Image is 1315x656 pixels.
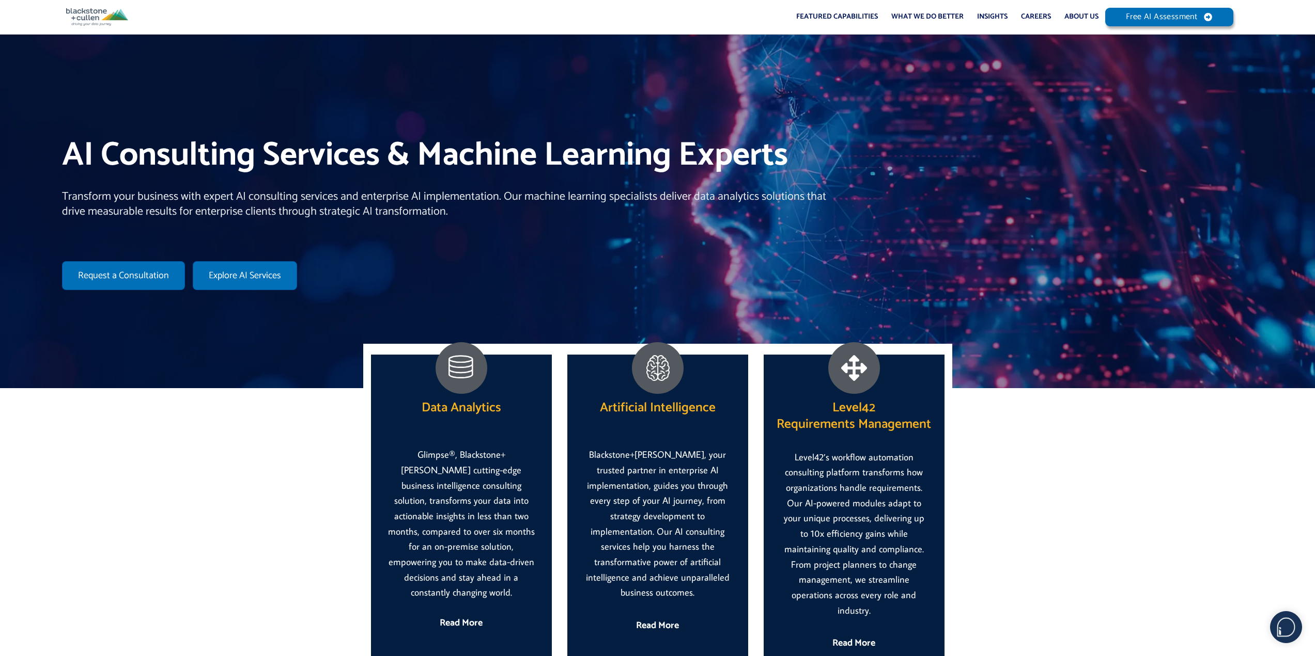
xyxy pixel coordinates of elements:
p: Blackstone+[PERSON_NAME], your trusted partner in enterprise AI implementation, guides you throug... [583,447,733,600]
p: Requirements Management [764,416,945,433]
p: Transform your business with expert AI consulting services and enterprise AI implementation. Our ... [62,189,832,220]
h2: Level42 [764,399,945,433]
h2: Data Analytics [422,399,501,417]
span: Explore AI Services [209,271,281,280]
h1: AI Consulting Services & Machine Learning Experts [62,133,832,179]
a: Request a Consultation [62,261,185,290]
h2: Artificial Intelligence [567,399,748,417]
p: Level42’s workflow automation consulting platform transforms how organizations handle requirement... [779,450,929,618]
span: Request a Consultation [78,271,169,280]
a: Explore AI Services [193,261,297,290]
span: Free AI Assessment [1126,13,1197,21]
a: Free AI Assessment [1105,8,1233,26]
a: Read More [636,618,679,633]
img: users%2F5SSOSaKfQqXq3cFEnIZRYMEs4ra2%2Fmedia%2Fimages%2F-Bulle%20blanche%20sans%20fond%20%2B%20ma... [1271,612,1302,643]
a: Read More [440,615,483,631]
h5: Read More [764,638,945,649]
p: Glimpse®, Blackstone+[PERSON_NAME] cutting-edge business intelligence consulting solution, transf... [386,447,536,600]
